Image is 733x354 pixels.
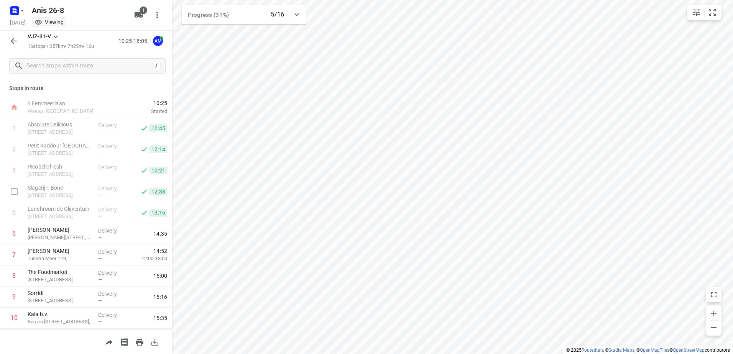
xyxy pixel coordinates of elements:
[153,230,167,238] span: 14:35
[12,125,16,132] div: 1
[140,125,148,132] svg: Done
[140,146,148,153] svg: Done
[28,247,92,255] p: [PERSON_NAME]
[140,7,147,14] span: 1
[140,167,148,174] svg: Done
[673,347,705,353] a: OpenStreetMap
[153,293,167,301] span: 15:16
[98,171,102,177] span: —
[150,125,167,132] span: 10:45
[28,43,94,50] p: 16 stops • 257km • 7h25m • 16u
[98,248,127,256] p: Delivery
[28,128,92,136] p: [STREET_ADDRESS],
[28,297,92,305] p: [STREET_ADDRESS],
[12,272,16,279] div: 8
[98,227,127,234] p: Delivery
[150,188,167,195] span: 12:38
[182,5,306,25] div: Progress (31%)5/16
[129,255,167,262] p: 12:00-18:00
[687,5,721,20] div: small contained button group
[147,338,163,345] span: Download route
[28,184,92,192] p: Slagerij T-Bone
[98,319,102,324] span: —
[28,289,92,297] p: Sorridi
[689,5,704,20] button: Map settings
[28,310,92,318] p: Kala b.v.
[28,170,92,178] p: [STREET_ADDRESS],
[152,62,161,70] div: /
[98,311,127,319] p: Delivery
[98,290,127,298] p: Delivery
[28,107,107,115] p: Weesp, [GEOGRAPHIC_DATA]
[28,142,92,149] p: Petit Kaddour [GEOGRAPHIC_DATA]
[150,7,165,23] button: More
[566,347,730,353] li: © 2025 , © , © © contributors
[582,347,603,353] a: Routetitan
[131,7,146,23] button: 1
[35,18,64,26] div: You are currently in view mode. To make any changes, go to edit project.
[28,163,92,170] p: Picobellofresh
[132,338,147,345] span: Print route
[608,347,634,353] a: Stadia Maps
[150,167,167,174] span: 12:21
[140,188,148,195] svg: Done
[117,99,167,107] span: 10:25
[117,338,132,345] span: Print shipping labels
[98,164,127,171] p: Delivery
[188,11,229,18] span: Progress (31%)
[98,206,127,213] p: Delivery
[98,256,102,261] span: —
[705,5,720,20] button: Fit zoom
[150,209,167,216] span: 13:16
[28,121,92,128] p: Absolute Delicious
[12,209,16,216] div: 5
[153,247,167,255] span: 14:52
[98,269,127,277] p: Delivery
[28,33,51,41] p: VJZ-31-V
[98,185,127,192] p: Delivery
[153,272,167,280] span: 15:00
[28,268,92,276] p: The Foodmarket
[98,121,127,129] p: Delivery
[28,205,92,213] p: Lunchroom de Olijventuin
[140,209,148,216] svg: Done
[98,192,102,198] span: —
[98,234,102,240] span: —
[150,37,166,44] span: Assigned to Anis M
[28,318,92,326] p: Bos en [STREET_ADDRESS],
[98,213,102,219] span: —
[12,293,16,300] div: 9
[7,184,22,199] span: Select
[98,298,102,303] span: —
[150,146,167,153] span: 12:14
[12,230,16,237] div: 6
[271,10,284,19] p: 5/16
[28,192,92,199] p: [STREET_ADDRESS],
[117,108,167,115] p: Started
[26,60,152,72] input: Search stops within route
[28,100,107,107] p: 9 Eemmeerlaan
[640,347,669,353] a: OpenMapTiles
[28,213,92,220] p: Albertine Agnesstraat 59,
[28,149,92,157] p: [STREET_ADDRESS],
[12,251,16,258] div: 7
[98,129,102,135] span: —
[28,226,92,234] p: [PERSON_NAME]
[28,234,92,241] p: Martini van Geffenstraat 29C,
[12,167,16,174] div: 3
[28,255,92,262] p: Tussen Meer 119,
[98,150,102,156] span: —
[12,146,16,153] div: 2
[11,314,18,321] div: 10
[28,276,92,284] p: [STREET_ADDRESS],
[98,277,102,282] span: —
[153,314,167,322] span: 15:35
[9,84,163,92] p: Stops in route
[98,143,127,150] p: Delivery
[101,338,117,345] span: Share route
[118,37,150,45] p: 10:25-18:05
